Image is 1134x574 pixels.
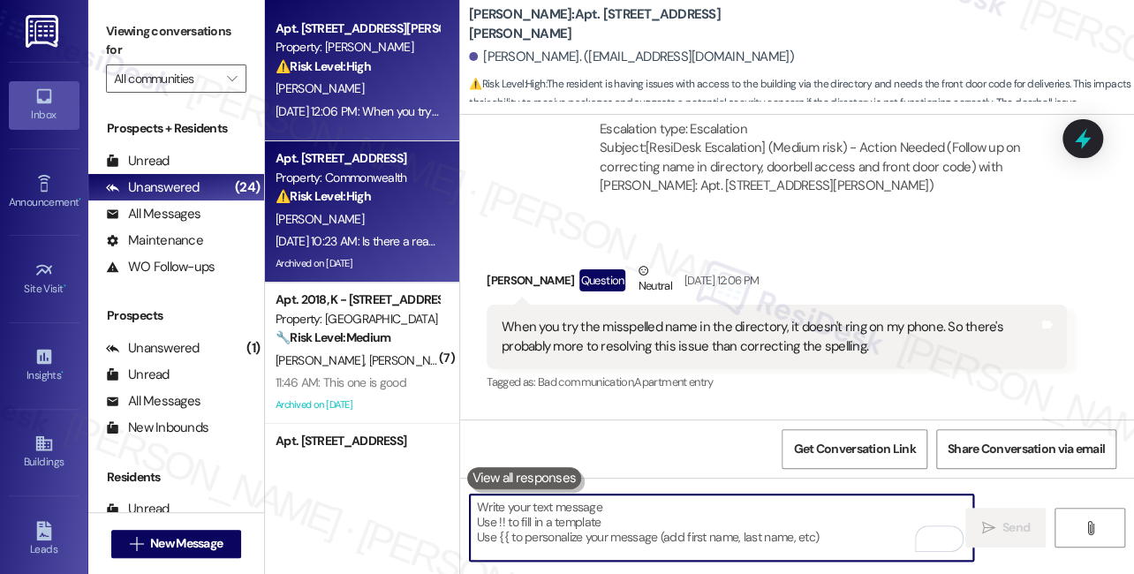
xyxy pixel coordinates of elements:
[88,468,264,487] div: Residents
[276,374,406,390] div: 11:46 AM: This one is good
[487,261,1067,305] div: [PERSON_NAME]
[106,178,200,197] div: Unanswered
[276,432,439,450] div: Apt. [STREET_ADDRESS]
[9,255,79,303] a: Site Visit •
[276,149,439,168] div: Apt. [STREET_ADDRESS]
[114,64,218,93] input: All communities
[150,534,223,553] span: New Message
[634,374,713,389] span: Apartment entry
[274,253,441,275] div: Archived on [DATE]
[106,366,170,384] div: Unread
[936,429,1116,469] button: Share Conversation via email
[9,428,79,476] a: Buildings
[106,231,203,250] div: Maintenance
[538,374,634,389] span: Bad communication ,
[502,318,1039,356] div: When you try the misspelled name in the directory, it doesn't ring on my phone. So there's probab...
[9,516,79,563] a: Leads
[276,188,371,204] strong: ⚠️ Risk Level: High
[470,495,973,561] textarea: To enrich screen reader interactions, please activate Accessibility in Grammarly extension settings
[106,392,200,411] div: All Messages
[1083,521,1096,535] i: 
[469,48,794,66] div: [PERSON_NAME]. ([EMAIL_ADDRESS][DOMAIN_NAME])
[369,352,457,368] span: [PERSON_NAME]
[276,19,439,38] div: Apt. [STREET_ADDRESS][PERSON_NAME]
[227,72,237,86] i: 
[276,38,439,57] div: Property: [PERSON_NAME]
[231,174,264,201] div: (24)
[276,329,390,345] strong: 🔧 Risk Level: Medium
[106,152,170,170] div: Unread
[276,352,369,368] span: [PERSON_NAME]
[106,500,170,518] div: Unread
[487,369,1067,395] div: Tagged as:
[965,508,1046,548] button: Send
[88,119,264,138] div: Prospects + Residents
[242,335,264,362] div: (1)
[469,5,822,43] b: [PERSON_NAME]: Apt. [STREET_ADDRESS][PERSON_NAME]
[79,193,81,206] span: •
[106,18,246,64] label: Viewing conversations for
[276,291,439,309] div: Apt. 2018, K - [STREET_ADDRESS]
[782,429,926,469] button: Get Conversation Link
[793,440,915,458] span: Get Conversation Link
[9,81,79,129] a: Inbox
[106,419,208,437] div: New Inbounds
[106,205,200,223] div: All Messages
[680,271,759,290] div: [DATE] 12:06 PM
[469,77,545,91] strong: ⚠️ Risk Level: High
[1002,518,1030,537] span: Send
[600,139,1052,195] div: Subject: [ResiDesk Escalation] (Medium risk) - Action Needed (Follow up on correcting name in dir...
[26,15,62,48] img: ResiDesk Logo
[106,258,215,276] div: WO Follow-ups
[276,80,364,96] span: [PERSON_NAME]
[9,342,79,389] a: Insights •
[274,394,441,416] div: Archived on [DATE]
[276,58,371,74] strong: ⚠️ Risk Level: High
[130,537,143,551] i: 
[948,440,1105,458] span: Share Conversation via email
[276,310,439,329] div: Property: [GEOGRAPHIC_DATA]
[276,169,439,187] div: Property: Commonwealth
[106,339,200,358] div: Unanswered
[61,366,64,379] span: •
[276,233,677,249] div: [DATE] 10:23 AM: Is there a reason the boiler is on? It's been on for over 5 hours.
[634,261,675,298] div: Neutral
[64,280,66,292] span: •
[276,211,364,227] span: [PERSON_NAME]
[469,75,1134,132] span: : The resident is having issues with access to the building via the directory and needs the front...
[981,521,994,535] i: 
[579,269,626,291] div: Question
[111,530,242,558] button: New Message
[88,306,264,325] div: Prospects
